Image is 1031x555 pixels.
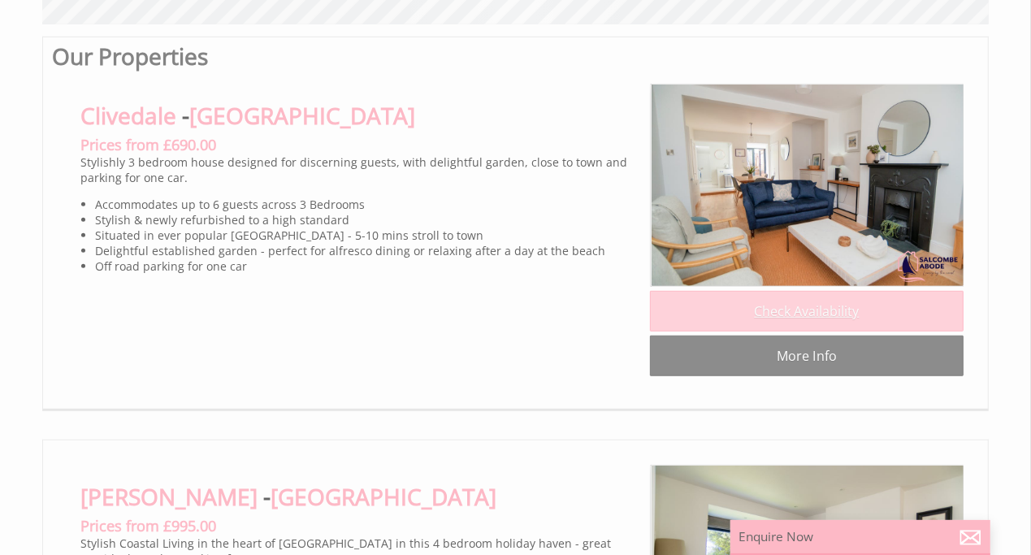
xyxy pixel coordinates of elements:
img: DSC_3073.original.jpg [651,84,964,287]
a: More Info [650,336,964,376]
li: Off road parking for one car [95,258,637,274]
p: Enquire Now [739,528,982,545]
a: Check Availability [650,291,964,332]
span: - [263,481,496,512]
li: Stylish & newly refurbished to a high standard [95,212,637,228]
li: Delightful established garden - perfect for alfresco dining or relaxing after a day at the beach [95,243,637,258]
li: Situated in ever popular [GEOGRAPHIC_DATA] - 5-10 mins stroll to town [95,228,637,243]
a: [GEOGRAPHIC_DATA] [271,481,496,512]
a: [PERSON_NAME] [80,481,258,512]
h3: Prices from £690.00 [80,135,637,154]
li: Accommodates up to 6 guests across 3 Bedrooms [95,197,637,212]
h3: Prices from £995.00 [80,516,637,535]
span: - [182,100,415,131]
a: Clivedale [80,100,176,131]
p: Stylishly 3 bedroom house designed for discerning guests, with delightful garden, close to town a... [80,154,637,185]
a: [GEOGRAPHIC_DATA] [189,100,415,131]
